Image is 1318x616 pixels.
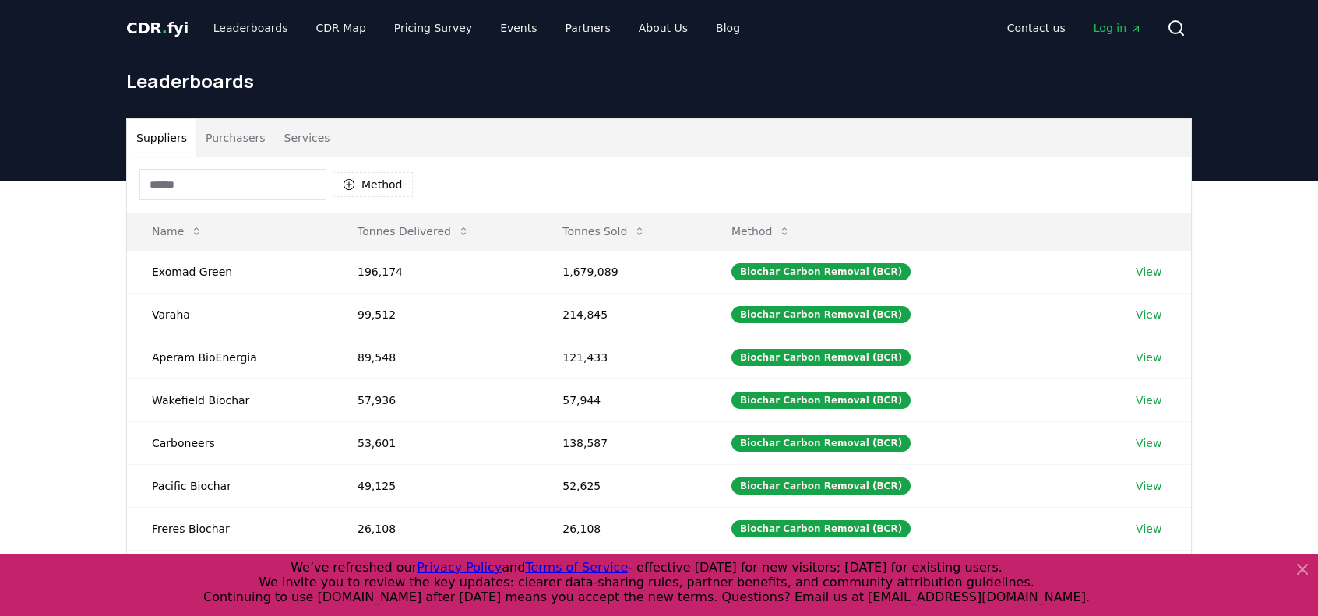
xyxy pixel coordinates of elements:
[703,14,752,42] a: Blog
[1081,14,1154,42] a: Log in
[333,421,537,464] td: 53,601
[731,349,911,366] div: Biochar Carbon Removal (BCR)
[731,435,911,452] div: Biochar Carbon Removal (BCR)
[127,250,333,293] td: Exomad Green
[537,464,707,507] td: 52,625
[731,392,911,409] div: Biochar Carbon Removal (BCR)
[1136,521,1161,537] a: View
[537,421,707,464] td: 138,587
[126,69,1192,93] h1: Leaderboards
[333,172,413,197] button: Method
[1136,392,1161,408] a: View
[382,14,485,42] a: Pricing Survey
[333,378,537,421] td: 57,936
[333,336,537,378] td: 89,548
[127,421,333,464] td: Carboneers
[275,119,340,157] button: Services
[537,293,707,336] td: 214,845
[127,550,333,593] td: Planboo
[731,477,911,495] div: Biochar Carbon Removal (BCR)
[731,306,911,323] div: Biochar Carbon Removal (BCR)
[537,507,707,550] td: 26,108
[1136,478,1161,494] a: View
[333,250,537,293] td: 196,174
[201,14,752,42] nav: Main
[201,14,301,42] a: Leaderboards
[719,216,804,247] button: Method
[126,17,189,39] a: CDR.fyi
[537,250,707,293] td: 1,679,089
[537,336,707,378] td: 121,433
[488,14,549,42] a: Events
[537,378,707,421] td: 57,944
[995,14,1078,42] a: Contact us
[553,14,623,42] a: Partners
[731,520,911,537] div: Biochar Carbon Removal (BCR)
[304,14,379,42] a: CDR Map
[333,550,537,593] td: 23,718
[196,119,275,157] button: Purchasers
[333,464,537,507] td: 49,125
[139,216,215,247] button: Name
[1136,350,1161,365] a: View
[626,14,700,42] a: About Us
[1136,264,1161,280] a: View
[127,378,333,421] td: Wakefield Biochar
[333,293,537,336] td: 99,512
[345,216,482,247] button: Tonnes Delivered
[537,550,707,593] td: 34,437
[1136,435,1161,451] a: View
[1094,20,1142,36] span: Log in
[162,19,167,37] span: .
[127,464,333,507] td: Pacific Biochar
[127,293,333,336] td: Varaha
[126,19,189,37] span: CDR fyi
[995,14,1154,42] nav: Main
[127,336,333,378] td: Aperam BioEnergia
[333,507,537,550] td: 26,108
[550,216,658,247] button: Tonnes Sold
[127,119,196,157] button: Suppliers
[731,263,911,280] div: Biochar Carbon Removal (BCR)
[127,507,333,550] td: Freres Biochar
[1136,307,1161,322] a: View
